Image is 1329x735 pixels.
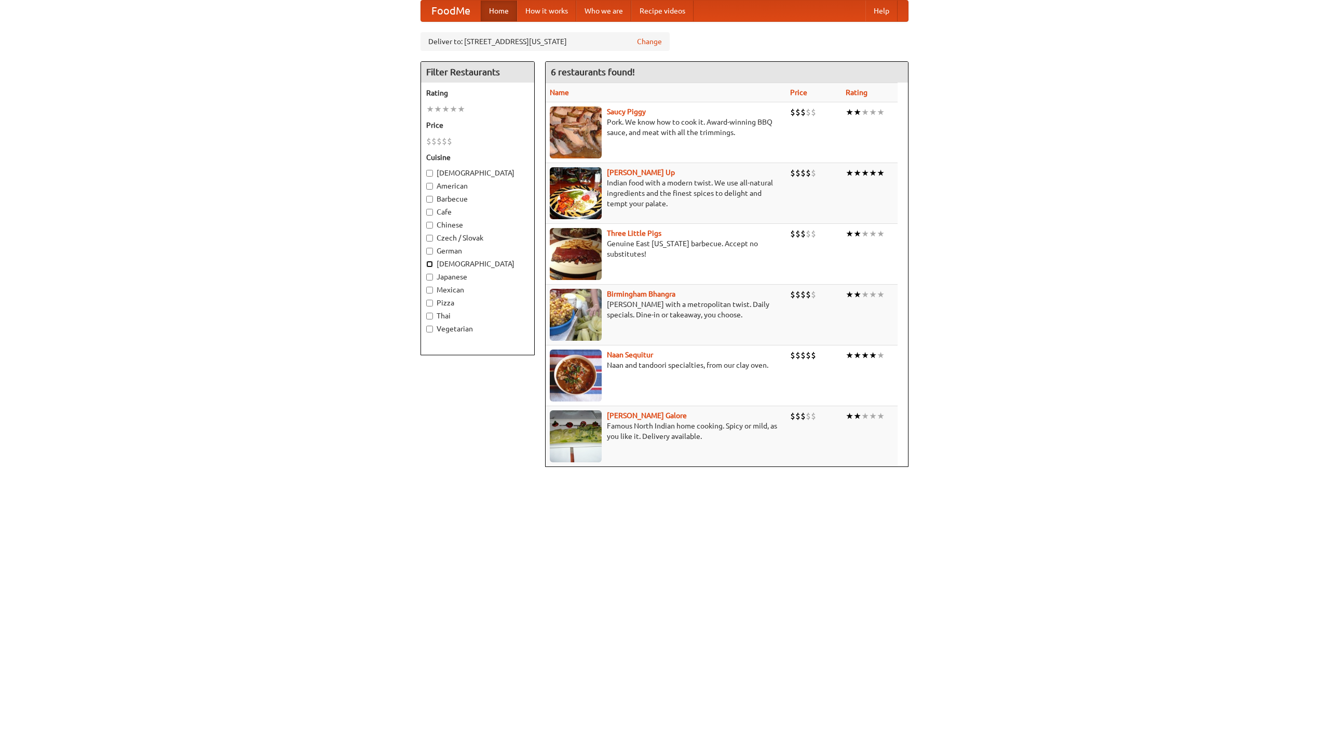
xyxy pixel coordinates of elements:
[442,103,450,115] li: ★
[607,290,675,298] a: Birmingham Bhangra
[426,194,529,204] label: Barbecue
[550,106,602,158] img: saucy.jpg
[434,103,442,115] li: ★
[421,32,670,51] div: Deliver to: [STREET_ADDRESS][US_STATE]
[550,117,782,138] p: Pork. We know how to cook it. Award-winning BBQ sauce, and meat with all the trimmings.
[426,259,529,269] label: [DEMOGRAPHIC_DATA]
[853,350,861,361] li: ★
[811,289,816,300] li: $
[865,1,898,21] a: Help
[421,1,481,21] a: FoodMe
[426,326,433,332] input: Vegetarian
[846,289,853,300] li: ★
[846,350,853,361] li: ★
[801,410,806,422] li: $
[426,300,433,306] input: Pizza
[861,350,869,361] li: ★
[550,178,782,209] p: Indian food with a modern twist. We use all-natural ingredients and the finest spices to delight ...
[550,299,782,320] p: [PERSON_NAME] with a metropolitan twist. Daily specials. Dine-in or takeaway, you choose.
[457,103,465,115] li: ★
[426,207,529,217] label: Cafe
[576,1,631,21] a: Who we are
[869,106,877,118] li: ★
[426,209,433,216] input: Cafe
[426,248,433,255] input: German
[607,229,661,237] a: Three Little Pigs
[442,136,447,147] li: $
[437,136,442,147] li: $
[631,1,694,21] a: Recipe videos
[795,350,801,361] li: $
[877,167,885,179] li: ★
[426,170,433,177] input: [DEMOGRAPHIC_DATA]
[806,106,811,118] li: $
[426,287,433,293] input: Mexican
[795,289,801,300] li: $
[426,313,433,319] input: Thai
[861,228,869,239] li: ★
[801,167,806,179] li: $
[846,106,853,118] li: ★
[795,106,801,118] li: $
[877,228,885,239] li: ★
[426,274,433,280] input: Japanese
[853,410,861,422] li: ★
[607,411,687,420] a: [PERSON_NAME] Galore
[790,167,795,179] li: $
[861,289,869,300] li: ★
[861,106,869,118] li: ★
[517,1,576,21] a: How it works
[550,228,602,280] img: littlepigs.jpg
[426,311,529,321] label: Thai
[426,220,529,230] label: Chinese
[869,350,877,361] li: ★
[801,106,806,118] li: $
[811,350,816,361] li: $
[550,360,782,370] p: Naan and tandoori specialties, from our clay oven.
[426,168,529,178] label: [DEMOGRAPHIC_DATA]
[790,106,795,118] li: $
[426,285,529,295] label: Mexican
[550,421,782,442] p: Famous North Indian home cooking. Spicy or mild, as you like it. Delivery available.
[550,238,782,259] p: Genuine East [US_STATE] barbecue. Accept no substitutes!
[426,136,431,147] li: $
[426,298,529,308] label: Pizza
[877,350,885,361] li: ★
[795,167,801,179] li: $
[550,88,569,97] a: Name
[426,181,529,191] label: American
[607,168,675,177] a: [PERSON_NAME] Up
[806,228,811,239] li: $
[806,410,811,422] li: $
[426,246,529,256] label: German
[550,167,602,219] img: curryup.jpg
[869,289,877,300] li: ★
[846,88,867,97] a: Rating
[431,136,437,147] li: $
[811,410,816,422] li: $
[853,228,861,239] li: ★
[607,108,646,116] a: Saucy Piggy
[426,272,529,282] label: Japanese
[426,196,433,203] input: Barbecue
[877,289,885,300] li: ★
[861,167,869,179] li: ★
[806,289,811,300] li: $
[877,410,885,422] li: ★
[861,410,869,422] li: ★
[607,351,653,359] a: Naan Sequitur
[637,36,662,47] a: Change
[790,410,795,422] li: $
[869,228,877,239] li: ★
[869,167,877,179] li: ★
[853,289,861,300] li: ★
[790,228,795,239] li: $
[795,228,801,239] li: $
[421,62,534,83] h4: Filter Restaurants
[853,167,861,179] li: ★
